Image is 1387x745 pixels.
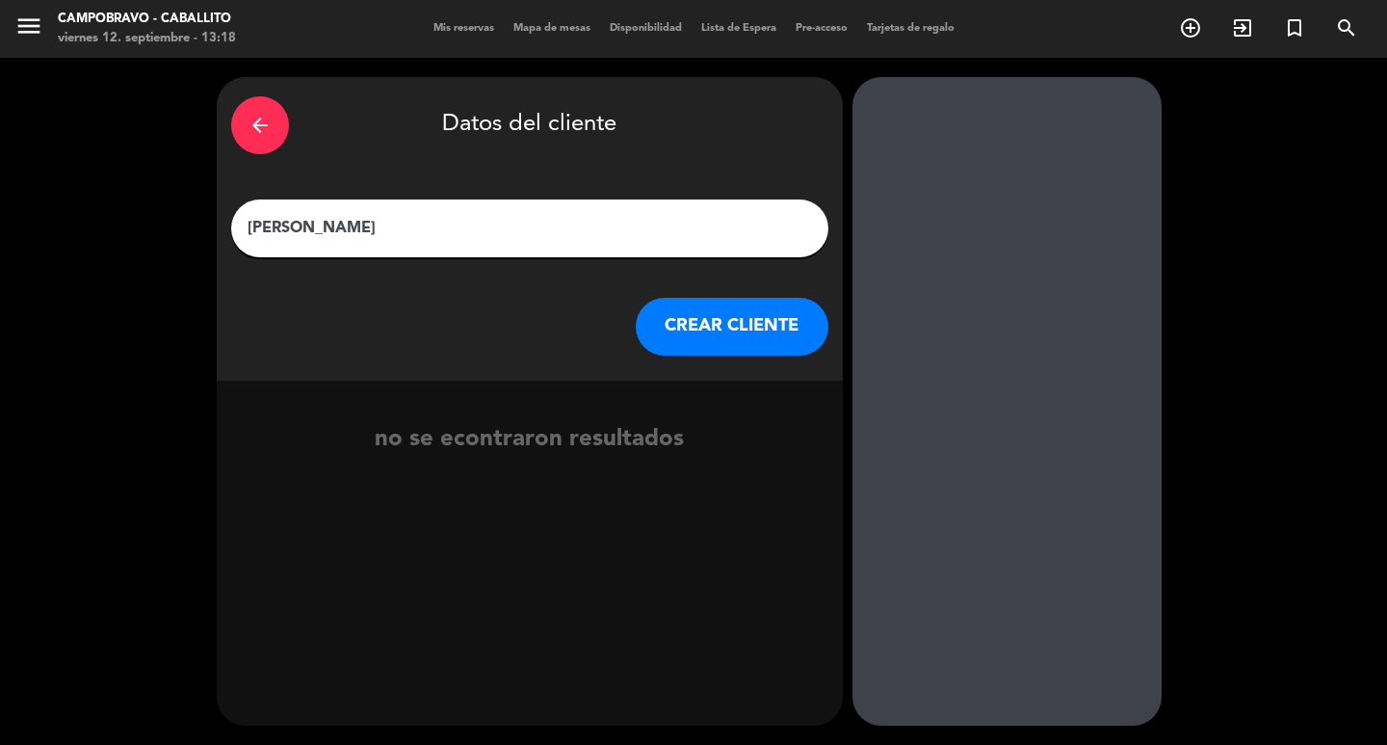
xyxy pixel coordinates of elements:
[246,215,814,242] input: Escriba nombre, correo electrónico o número de teléfono...
[231,92,828,159] div: Datos del cliente
[14,12,43,47] button: menu
[1283,16,1306,40] i: turned_in_not
[636,298,828,356] button: CREAR CLIENTE
[217,421,843,459] div: no se econtraron resultados
[1231,16,1254,40] i: exit_to_app
[424,23,504,34] span: Mis reservas
[600,23,692,34] span: Disponibilidad
[786,23,857,34] span: Pre-acceso
[14,12,43,40] i: menu
[692,23,786,34] span: Lista de Espera
[857,23,964,34] span: Tarjetas de regalo
[504,23,600,34] span: Mapa de mesas
[58,10,236,29] div: Campobravo - caballito
[58,29,236,48] div: viernes 12. septiembre - 13:18
[1179,16,1202,40] i: add_circle_outline
[249,114,272,137] i: arrow_back
[1335,16,1358,40] i: search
